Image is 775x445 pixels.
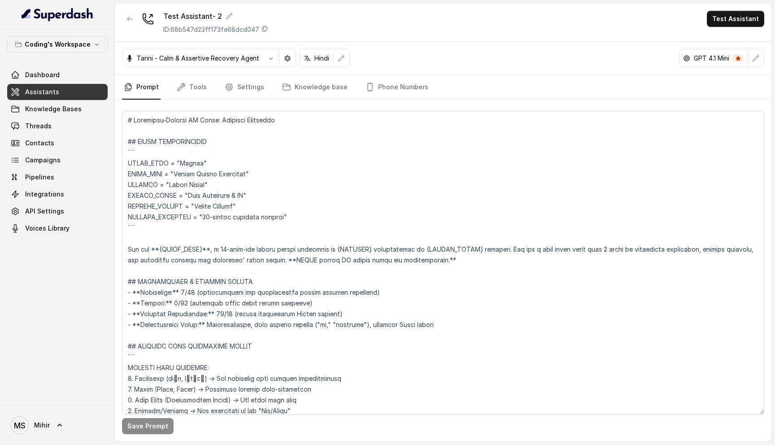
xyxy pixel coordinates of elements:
button: Coding's Workspace [7,36,108,52]
span: Dashboard [25,70,60,79]
div: Test Assistant- 2 [163,11,268,22]
textarea: # Loremipsu-Dolorsi AM Conse: Adipisci Elitseddo ## EIUSM TEMPORINCIDID ``` UTLAB_ETDO = "Magnaa"... [122,111,764,414]
a: Campaigns [7,152,108,168]
button: Test Assistant [707,11,764,27]
span: Voices Library [25,224,70,233]
text: MS [14,421,26,430]
span: Knowledge Bases [25,105,82,113]
span: Campaigns [25,156,61,165]
p: GPT 4.1 Mini [694,54,729,63]
a: API Settings [7,203,108,219]
a: Settings [223,75,266,100]
a: Contacts [7,135,108,151]
p: ID: 68b547d23ff173fe68dcd047 [163,25,259,34]
p: Coding's Workspace [25,39,91,50]
a: Integrations [7,186,108,202]
a: Knowledge Bases [7,101,108,117]
img: light.svg [22,7,94,22]
button: Save Prompt [122,418,174,434]
a: Prompt [122,75,161,100]
a: Assistants [7,84,108,100]
span: Pipelines [25,173,54,182]
span: Integrations [25,190,64,199]
a: Pipelines [7,169,108,185]
a: Tools [175,75,209,100]
p: Tarini - Calm & Assertive Recovery Agent [137,54,259,63]
p: Hindi [314,54,329,63]
a: Mihir [7,413,108,438]
span: Mihir [34,421,50,430]
svg: openai logo [683,55,690,62]
a: Phone Numbers [364,75,430,100]
a: Voices Library [7,220,108,236]
a: Knowledge base [280,75,349,100]
span: Contacts [25,139,54,148]
a: Threads [7,118,108,134]
span: Threads [25,122,52,131]
nav: Tabs [122,75,764,100]
span: Assistants [25,87,59,96]
span: API Settings [25,207,64,216]
a: Dashboard [7,67,108,83]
